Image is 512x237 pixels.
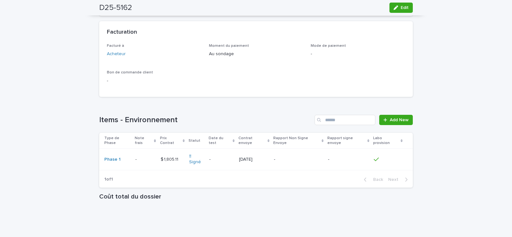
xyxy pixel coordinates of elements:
[99,149,413,170] tr: Phase 1 -- $ 1,805.11$ 1,805.11 ‼ Signé -[DATE]--
[311,44,346,48] span: Mode de paiement
[311,51,405,57] p: -
[107,44,124,48] span: Facturé à
[160,135,181,147] p: Prix Contrat
[379,115,413,125] a: Add New
[388,177,402,182] span: Next
[401,5,409,10] span: Edit
[107,51,126,57] a: Acheteur
[189,154,204,165] a: ‼ Signé
[315,115,375,125] input: Search
[390,118,409,122] span: Add New
[188,137,200,144] p: Statut
[107,29,137,36] h2: Facturation
[209,44,249,48] span: Moment du paiement
[328,157,369,162] p: -
[274,157,323,162] p: -
[99,193,413,200] h1: Coût total du dossier
[135,156,138,162] p: -
[209,157,234,162] p: -
[135,135,153,147] p: Note frais
[359,177,386,182] button: Back
[327,135,366,147] p: Rapport signe envoye
[273,135,320,147] p: Rapport Non Signe Envoye
[107,71,153,74] span: Bon de commande client
[99,3,132,13] h2: D25-5162
[209,135,231,147] p: Date du test
[161,156,180,162] p: $ 1,805.11
[104,135,131,147] p: Type de Phase
[104,157,121,162] a: Phase 1
[99,172,118,187] p: 1 of 1
[386,177,413,182] button: Next
[99,115,312,125] h1: Items - Environnement
[369,177,383,182] span: Back
[209,51,303,57] p: Au sondage
[107,78,201,84] p: -
[239,157,269,162] p: [DATE]
[373,135,399,147] p: Labo provision
[389,3,413,13] button: Edit
[238,135,266,147] p: Contrat envoye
